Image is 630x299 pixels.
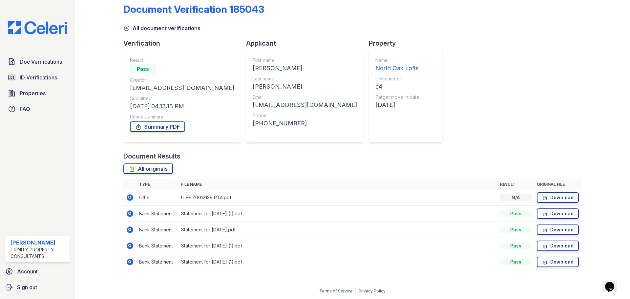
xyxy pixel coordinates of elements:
[359,288,386,293] a: Privacy Policy
[537,241,579,251] a: Download
[5,87,70,100] a: Properties
[130,83,234,93] div: [EMAIL_ADDRESS][DOMAIN_NAME]
[369,39,448,48] div: Property
[123,163,173,174] a: All originals
[20,74,57,81] span: ID Verifications
[537,208,579,219] a: Download
[500,226,532,233] div: Pass
[5,102,70,116] a: FAQ
[500,194,532,201] div: N/A
[123,152,180,161] div: Document Results
[136,254,178,270] td: Bank Statement
[253,112,357,119] div: Phone
[534,179,581,190] th: Original file
[5,55,70,68] a: Doc Verifications
[497,179,534,190] th: Result
[500,259,532,265] div: Pass
[375,82,419,91] div: c4
[130,102,234,111] div: [DATE] 04:13:13 PM
[136,190,178,206] td: Other
[20,105,30,113] span: FAQ
[20,89,46,97] span: Properties
[253,64,357,73] div: [PERSON_NAME]
[253,82,357,91] div: [PERSON_NAME]
[375,57,419,64] div: Name
[136,179,178,190] th: Type
[178,190,497,206] td: LLEE Z0012139 RTA.pdf
[123,24,200,32] a: All document verifications
[253,57,357,64] div: First name
[130,57,234,64] div: Result
[20,58,62,66] span: Doc Verifications
[375,57,419,73] a: Name North Oak Lofts
[319,288,353,293] a: Terms of Service
[178,254,497,270] td: Statement for [DATE] (1).pdf
[253,75,357,82] div: Last name
[3,21,72,34] img: CE_Logo_Blue-a8612792a0a2168367f1c8372b55b34899dd931a85d93a1a3d3e32e68fde9ad4.png
[3,281,72,294] a: Sign out
[136,222,178,238] td: Bank Statement
[130,95,234,102] div: Submitted
[246,39,369,48] div: Applicant
[10,239,67,246] div: [PERSON_NAME]
[3,265,72,278] a: Account
[500,243,532,249] div: Pass
[500,210,532,217] div: Pass
[123,3,264,15] div: Document Verification 185043
[253,94,357,100] div: Email
[253,119,357,128] div: [PHONE_NUMBER]
[130,77,234,83] div: Creator
[375,94,419,100] div: Target move in date
[537,224,579,235] a: Download
[17,267,38,275] span: Account
[537,192,579,203] a: Download
[355,288,356,293] div: |
[136,238,178,254] td: Bank Statement
[178,238,497,254] td: Statement for [DATE] (1).pdf
[602,273,623,292] iframe: chat widget
[5,71,70,84] a: ID Verifications
[253,100,357,110] div: [EMAIL_ADDRESS][DOMAIN_NAME]
[130,121,185,132] a: Summary PDF
[130,64,156,74] div: Pass
[123,39,246,48] div: Verification
[537,257,579,267] a: Download
[178,179,497,190] th: File name
[375,75,419,82] div: Unit number
[136,206,178,222] td: Bank Statement
[178,222,497,238] td: Statement for [DATE].pdf
[130,114,234,120] div: Result summary
[178,206,497,222] td: Statement for [DATE] (1).pdf
[375,64,419,73] div: North Oak Lofts
[17,283,37,291] span: Sign out
[10,246,67,260] div: Trinity Property Consultants
[375,100,419,110] div: [DATE]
